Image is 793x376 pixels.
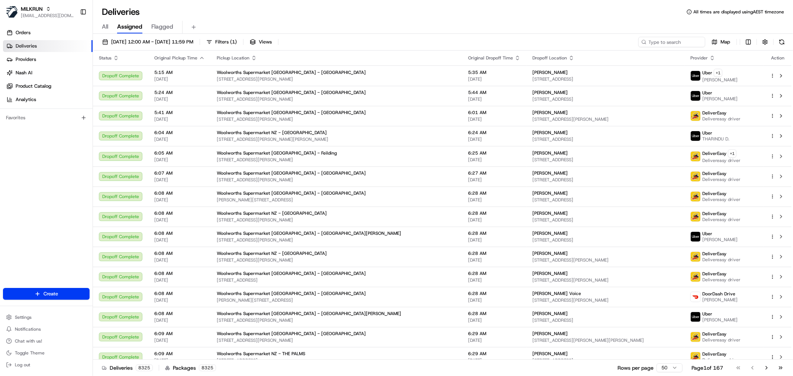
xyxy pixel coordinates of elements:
[16,83,51,90] span: Product Catalog
[217,76,456,82] span: [STREET_ADDRESS][PERSON_NAME]
[154,331,205,337] span: 6:09 AM
[532,157,678,163] span: [STREET_ADDRESS]
[532,110,568,116] span: [PERSON_NAME]
[230,39,237,45] span: ( 1 )
[16,96,36,103] span: Analytics
[468,277,520,283] span: [DATE]
[3,80,93,92] a: Product Catalog
[154,55,197,61] span: Original Pickup Time
[217,116,456,122] span: [STREET_ADDRESS][PERSON_NAME]
[468,96,520,102] span: [DATE]
[154,96,205,102] span: [DATE]
[154,136,205,142] span: [DATE]
[532,270,568,276] span: [PERSON_NAME]
[154,337,205,343] span: [DATE]
[154,190,205,196] span: 6:08 AM
[468,197,520,203] span: [DATE]
[154,351,205,357] span: 6:09 AM
[217,257,456,263] span: [STREET_ADDRESS][PERSON_NAME]
[532,250,568,256] span: [PERSON_NAME]
[468,130,520,136] span: 6:24 AM
[468,190,520,196] span: 6:28 AM
[468,291,520,296] span: 6:28 AM
[15,338,42,344] span: Chat with us!
[532,136,678,142] span: [STREET_ADDRESS]
[154,291,205,296] span: 6:08 AM
[217,130,327,136] span: Woolworths Supermarket NZ - [GEOGRAPHIC_DATA]
[154,357,205,363] span: [DATE]
[246,37,275,47] button: Views
[691,312,700,322] img: uber-new-logo.jpeg
[3,112,90,124] div: Favorites
[468,110,520,116] span: 6:01 AM
[154,230,205,236] span: 6:08 AM
[102,364,153,372] div: Deliveries
[702,251,726,257] span: DeliverEasy
[691,172,700,181] img: delivereasy_logo.png
[217,291,366,296] span: Woolworths Supermarket [GEOGRAPHIC_DATA] - [GEOGRAPHIC_DATA]
[217,55,249,61] span: Pickup Location
[468,157,520,163] span: [DATE]
[16,29,30,36] span: Orders
[217,136,456,142] span: [STREET_ADDRESS][PERSON_NAME][PERSON_NAME]
[154,257,205,263] span: [DATE]
[702,158,741,163] span: Delivereasy driver
[165,364,216,372] div: Packages
[702,231,712,237] span: Uber
[154,157,205,163] span: [DATE]
[468,337,520,343] span: [DATE]
[21,13,74,19] span: [EMAIL_ADDRESS][DOMAIN_NAME]
[16,43,37,49] span: Deliveries
[154,311,205,317] span: 6:08 AM
[16,56,36,63] span: Providers
[102,22,108,31] span: All
[15,326,41,332] span: Notifications
[702,211,726,217] span: DeliverEasy
[702,191,726,197] span: DeliverEasy
[721,39,730,45] span: Map
[532,197,678,203] span: [STREET_ADDRESS]
[15,362,30,368] span: Log out
[532,337,678,343] span: [STREET_ADDRESS][PERSON_NAME][PERSON_NAME]
[708,37,734,47] button: Map
[532,331,568,337] span: [PERSON_NAME]
[151,22,173,31] span: Flagged
[702,291,735,297] span: DoorDash Drive
[199,364,216,371] div: 8325
[154,217,205,223] span: [DATE]
[154,297,205,303] span: [DATE]
[468,170,520,176] span: 6:27 AM
[154,76,205,82] span: [DATE]
[217,190,366,196] span: Woolworths Supermarket [GEOGRAPHIC_DATA] - [GEOGRAPHIC_DATA]
[468,217,520,223] span: [DATE]
[21,5,43,13] span: MILKRUN
[532,190,568,196] span: [PERSON_NAME]
[468,150,520,156] span: 6:25 AM
[691,131,700,141] img: uber-new-logo.jpeg
[217,157,456,163] span: [STREET_ADDRESS][PERSON_NAME]
[532,357,678,363] span: [STREET_ADDRESS]
[3,348,90,358] button: Toggle Theme
[691,111,700,121] img: delivereasy_logo.png
[3,40,93,52] a: Deliveries
[702,317,738,323] span: [PERSON_NAME]
[154,150,205,156] span: 6:05 AM
[468,55,513,61] span: Original Dropoff Time
[3,54,93,65] a: Providers
[3,94,93,106] a: Analytics
[691,212,700,221] img: delivereasy_logo.png
[136,364,153,371] div: 8325
[15,350,45,356] span: Toggle Theme
[468,317,520,323] span: [DATE]
[702,217,741,223] span: Delivereasy driver
[154,110,205,116] span: 5:41 AM
[3,288,90,300] button: Create
[154,69,205,75] span: 5:15 AM
[3,360,90,370] button: Log out
[203,37,240,47] button: Filters(1)
[217,96,456,102] span: [STREET_ADDRESS][PERSON_NAME]
[468,136,520,142] span: [DATE]
[468,357,520,363] span: [DATE]
[217,90,366,95] span: Woolworths Supermarket [GEOGRAPHIC_DATA] - [GEOGRAPHIC_DATA]
[532,291,581,296] span: [PERSON_NAME] Voice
